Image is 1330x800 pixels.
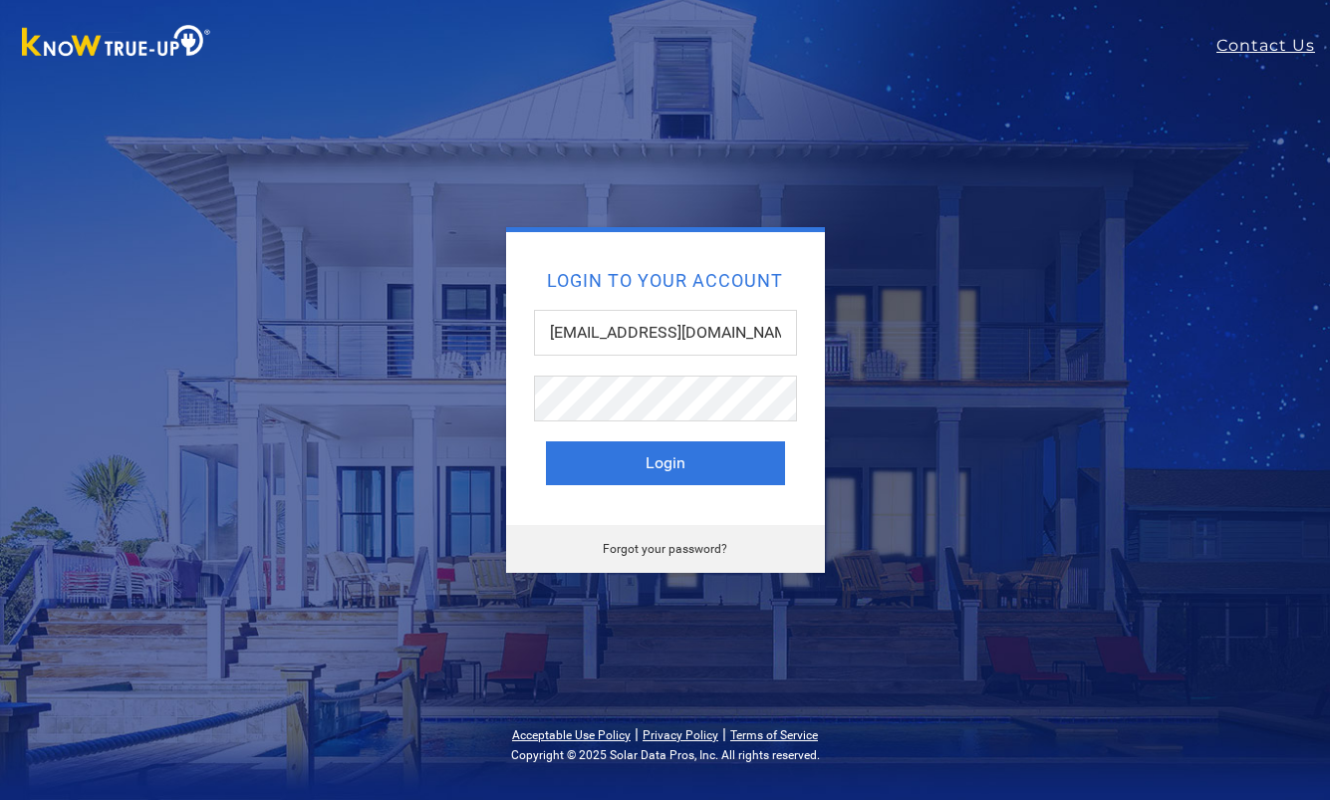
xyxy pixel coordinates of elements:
[12,21,221,66] img: Know True-Up
[643,728,718,742] a: Privacy Policy
[534,310,797,356] input: Email
[546,272,785,290] h2: Login to your account
[1216,34,1330,58] a: Contact Us
[722,724,726,743] span: |
[546,441,785,485] button: Login
[603,542,727,556] a: Forgot your password?
[635,724,639,743] span: |
[730,728,818,742] a: Terms of Service
[512,728,631,742] a: Acceptable Use Policy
